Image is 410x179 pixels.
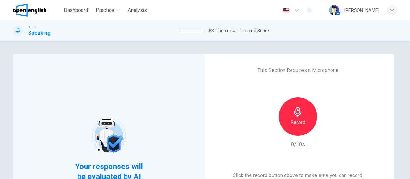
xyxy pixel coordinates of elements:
div: [PERSON_NAME] [344,6,379,14]
span: Practice [96,6,114,14]
button: Record [279,97,317,136]
span: Dashboard [64,6,88,14]
img: robot icon [88,115,129,156]
img: Profile picture [329,5,339,15]
img: en [282,8,290,13]
h1: Speaking [28,29,51,37]
button: Analysis [125,4,150,16]
span: IELTS [28,25,36,29]
h6: 0/10s [291,141,305,149]
span: for a new Projected Score [217,27,269,35]
h6: Record [291,118,305,126]
a: OpenEnglish logo [13,4,61,17]
button: Dashboard [61,4,91,16]
h6: This Section Requires a Microphone [258,67,339,74]
button: Practice [93,4,123,16]
img: OpenEnglish logo [13,4,46,17]
span: 0 / 3 [207,27,214,35]
span: Analysis [128,6,147,14]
